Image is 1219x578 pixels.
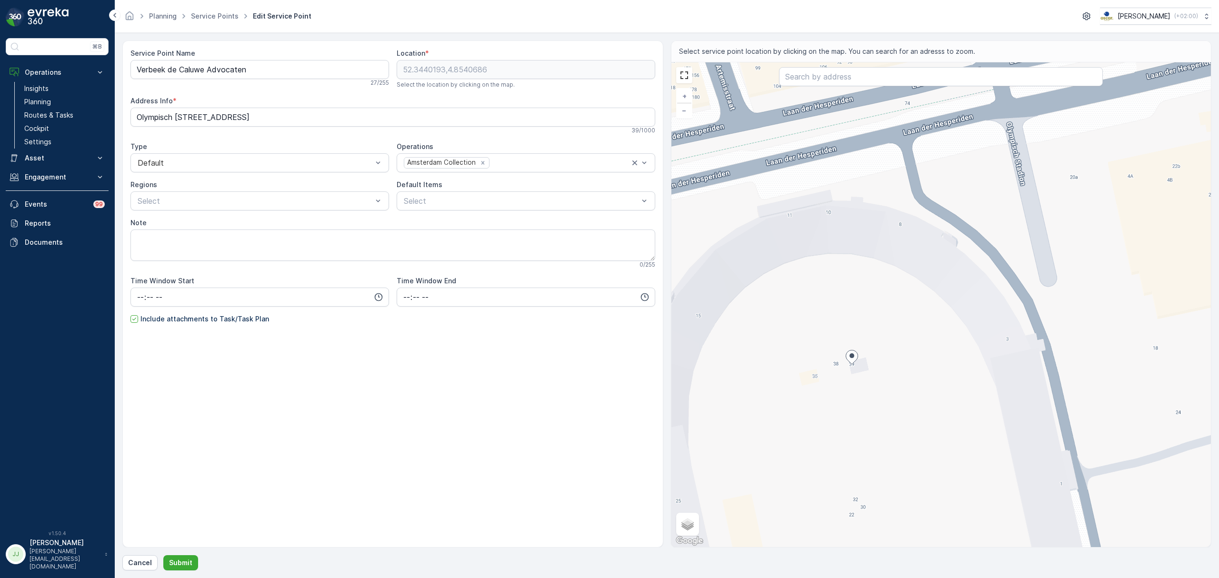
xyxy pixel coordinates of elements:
img: basis-logo_rgb2x.png [1100,11,1114,21]
button: Cancel [122,555,158,570]
button: Submit [163,555,198,570]
p: [PERSON_NAME] [1118,11,1170,21]
p: ⌘B [92,43,102,50]
p: Select [138,195,372,207]
a: Reports [6,214,109,233]
a: Zoom Out [677,103,691,118]
p: Documents [25,238,105,247]
p: 0 / 255 [639,261,655,269]
a: Homepage [124,14,135,22]
a: View Fullscreen [677,68,691,82]
a: Documents [6,233,109,252]
p: Insights [24,84,49,93]
p: ( +02:00 ) [1174,12,1198,20]
a: Service Points [191,12,239,20]
p: Reports [25,219,105,228]
a: Zoom In [677,89,691,103]
label: Service Point Name [130,49,195,57]
span: − [682,106,687,114]
button: JJ[PERSON_NAME][PERSON_NAME][EMAIL_ADDRESS][DOMAIN_NAME] [6,538,109,570]
input: Search by address [779,67,1103,86]
button: [PERSON_NAME](+02:00) [1100,8,1211,25]
p: Engagement [25,172,90,182]
div: JJ [8,547,23,562]
div: Remove Amsterdam Collection [478,159,488,167]
p: Cancel [128,558,152,568]
label: Regions [130,180,157,189]
a: Planning [149,12,177,20]
label: Operations [397,142,433,150]
p: [PERSON_NAME] [30,538,100,548]
a: Routes & Tasks [20,109,109,122]
label: Time Window Start [130,277,194,285]
a: Insights [20,82,109,95]
a: Layers [677,514,698,535]
a: Cockpit [20,122,109,135]
p: 27 / 255 [370,79,389,87]
label: Note [130,219,147,227]
label: Address Info [130,97,173,105]
a: Open this area in Google Maps (opens a new window) [674,535,705,547]
p: 39 / 1000 [631,127,655,134]
span: v 1.50.4 [6,530,109,536]
p: Cockpit [24,124,49,133]
img: logo [6,8,25,27]
img: logo_dark-DEwI_e13.png [28,8,69,27]
p: 99 [95,200,103,208]
span: Select service point location by clicking on the map. You can search for an adresss to zoom. [679,47,975,56]
label: Location [397,49,425,57]
span: + [682,92,687,100]
img: Google [674,535,705,547]
a: Settings [20,135,109,149]
p: Planning [24,97,51,107]
p: Routes & Tasks [24,110,73,120]
a: Planning [20,95,109,109]
label: Type [130,142,147,150]
label: Time Window End [397,277,456,285]
p: Settings [24,137,51,147]
span: Edit Service Point [251,11,313,21]
p: Operations [25,68,90,77]
button: Engagement [6,168,109,187]
p: Include attachments to Task/Task Plan [140,314,269,324]
p: Events [25,199,88,209]
a: Events99 [6,195,109,214]
div: Amsterdam Collection [404,158,477,168]
p: Select [404,195,639,207]
p: [PERSON_NAME][EMAIL_ADDRESS][DOMAIN_NAME] [30,548,100,570]
p: Submit [169,558,192,568]
button: Operations [6,63,109,82]
button: Asset [6,149,109,168]
label: Default Items [397,180,442,189]
span: Select the location by clicking on the map. [397,81,515,89]
p: Asset [25,153,90,163]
